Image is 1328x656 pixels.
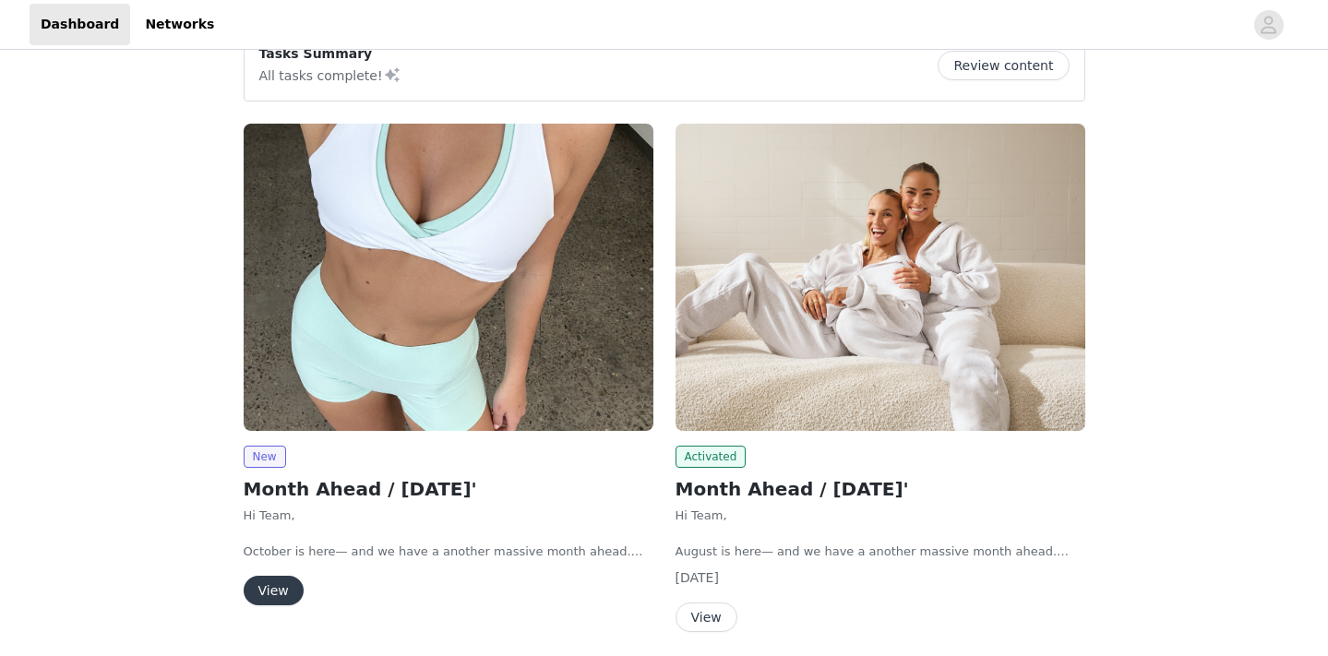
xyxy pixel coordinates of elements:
[244,543,653,561] p: October is here— and we have a another massive month ahead.
[676,507,1085,525] p: Hi Team,
[244,507,653,525] p: Hi Team,
[676,124,1085,431] img: Muscle Republic
[244,475,653,503] h2: Month Ahead / [DATE]'
[244,576,304,605] button: View
[259,44,401,64] p: Tasks Summary
[676,446,747,468] span: Activated
[676,570,719,585] span: [DATE]
[676,602,737,632] button: View
[244,584,304,598] a: View
[676,475,1085,503] h2: Month Ahead / [DATE]'
[676,611,737,625] a: View
[244,124,653,431] img: Muscle Republic
[30,4,130,45] a: Dashboard
[1260,10,1277,40] div: avatar
[938,51,1069,80] button: Review content
[244,446,286,468] span: New
[134,4,225,45] a: Networks
[259,64,401,86] p: All tasks complete!
[676,543,1085,561] p: August is here— and we have a another massive month ahead.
